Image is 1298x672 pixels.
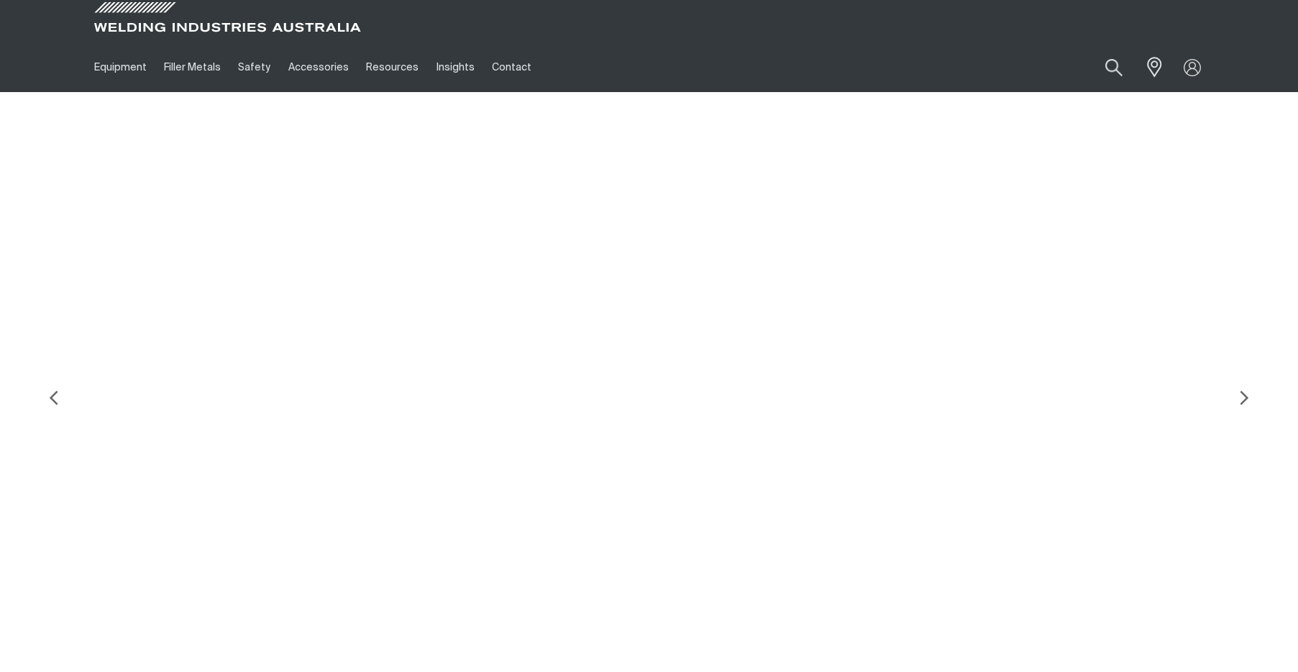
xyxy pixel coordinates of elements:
[86,42,155,92] a: Equipment
[155,42,229,92] a: Filler Metals
[427,42,483,92] a: Insights
[40,383,68,412] img: PrevArrow
[1071,50,1138,84] input: Product name or item number...
[357,42,427,92] a: Resources
[1230,383,1258,412] img: NextArrow
[86,42,931,92] nav: Main
[280,42,357,92] a: Accessories
[229,42,279,92] a: Safety
[483,42,540,92] a: Contact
